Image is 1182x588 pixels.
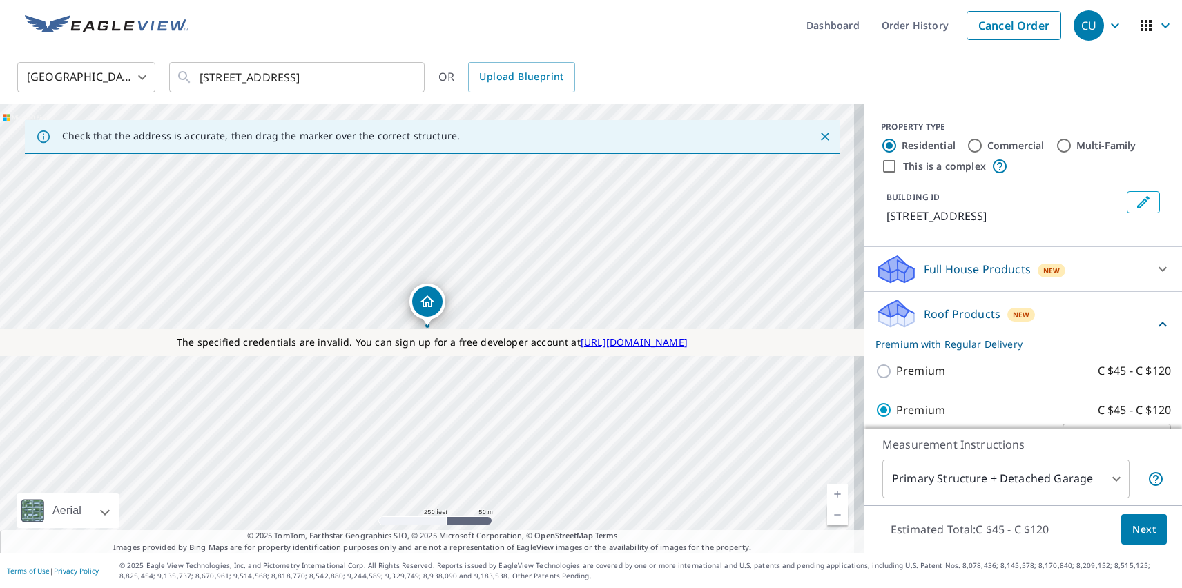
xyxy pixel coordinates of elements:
[896,362,945,380] p: Premium
[886,208,1121,224] p: [STREET_ADDRESS]
[1147,471,1164,487] span: Your report will include the primary structure and a detached garage if one exists.
[882,436,1164,453] p: Measurement Instructions
[1074,10,1104,41] div: CU
[875,337,1154,351] p: Premium with Regular Delivery
[17,58,155,97] div: [GEOGRAPHIC_DATA]
[875,297,1171,351] div: Roof ProductsNewPremium with Regular Delivery
[875,253,1171,286] div: Full House ProductsNew
[25,15,188,36] img: EV Logo
[62,130,460,142] p: Check that the address is accurate, then drag the marker over the correct structure.
[924,306,1000,322] p: Roof Products
[1098,362,1171,380] p: C $45 - C $120
[1127,191,1160,213] button: Edit building 1
[468,62,574,92] a: Upload Blueprint
[7,567,99,575] p: |
[987,139,1045,153] label: Commercial
[581,335,688,349] a: [URL][DOMAIN_NAME]
[48,493,86,528] div: Aerial
[1098,402,1171,419] p: C $45 - C $120
[479,68,563,86] span: Upload Blueprint
[882,460,1130,498] div: Primary Structure + Detached Garage
[967,11,1061,40] a: Cancel Order
[17,493,119,528] div: Aerial
[438,62,575,92] div: OR
[896,402,945,419] p: Premium
[409,284,445,326] div: Dropped pin, building 1, Residential property, 6100 Broadway Burnaby, BC V5B 2Y2
[1043,265,1060,276] span: New
[200,58,396,97] input: Search by address or latitude-longitude
[827,484,848,504] a: Current Level 17, Zoom In
[1076,139,1136,153] label: Multi-Family
[1013,309,1030,320] span: New
[7,566,50,576] a: Terms of Use
[924,261,1031,277] p: Full House Products
[534,530,592,540] a: OpenStreetMap
[54,566,99,576] a: Privacy Policy
[880,514,1060,545] p: Estimated Total: C $45 - C $120
[1121,514,1167,545] button: Next
[902,139,956,153] label: Residential
[886,191,940,203] p: BUILDING ID
[816,128,834,146] button: Close
[903,159,986,173] label: This is a complex
[119,560,1175,581] p: © 2025 Eagle View Technologies, Inc. and Pictometry International Corp. All Rights Reserved. Repo...
[1132,521,1156,538] span: Next
[247,530,618,542] span: © 2025 TomTom, Earthstar Geographics SIO, © 2025 Microsoft Corporation, ©
[827,504,848,525] a: Current Level 17, Zoom Out
[1063,417,1171,455] div: Regular C $0
[881,121,1165,133] div: PROPERTY TYPE
[595,530,618,540] a: Terms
